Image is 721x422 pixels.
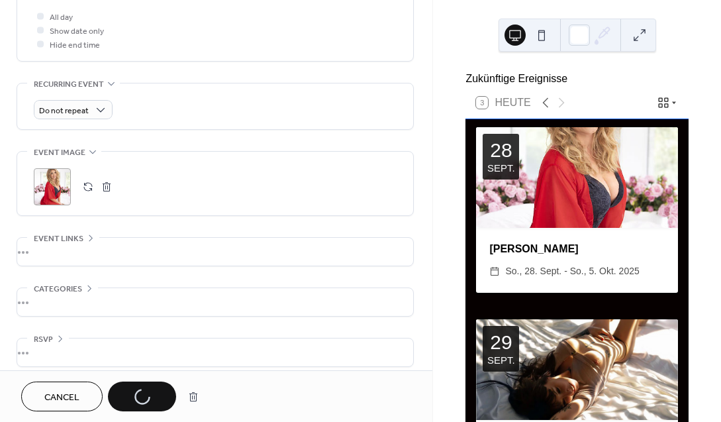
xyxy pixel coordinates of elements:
div: [PERSON_NAME] [476,241,678,257]
div: ​ [489,264,500,280]
span: Recurring event [34,78,104,91]
div: Sept. [487,355,515,365]
div: ••• [17,288,413,316]
div: 29 [490,333,512,352]
div: ••• [17,339,413,366]
span: So., 28. Sept. - So., 5. Okt. 2025 [505,264,639,280]
div: ••• [17,238,413,266]
button: Cancel [21,382,103,411]
span: Show date only [50,25,104,38]
span: Cancel [44,391,79,405]
span: RSVP [34,333,53,346]
span: Hide end time [50,38,100,52]
span: Categories [34,282,82,296]
div: 28 [490,140,512,160]
div: ; [34,168,71,205]
span: Event image [34,146,85,160]
span: All day [50,11,73,25]
span: Event links [34,232,83,246]
div: Sept. [487,163,515,173]
span: Do not repeat [39,103,89,119]
div: Zukünftige Ereignisse [465,71,689,87]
